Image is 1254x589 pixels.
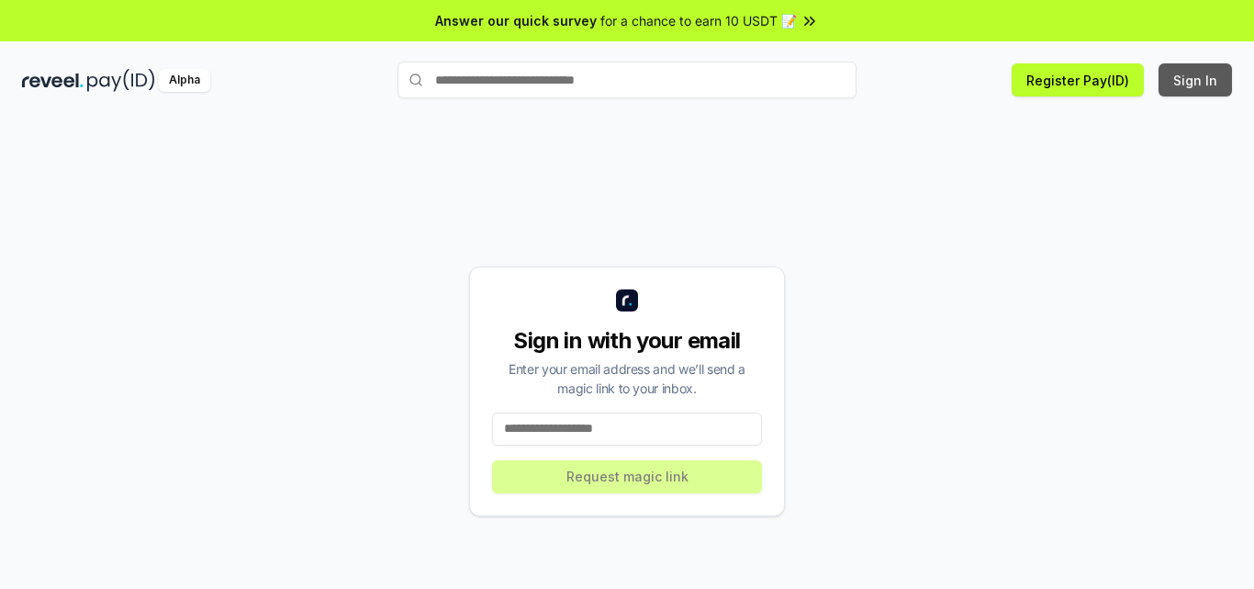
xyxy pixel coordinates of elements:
img: logo_small [616,289,638,311]
span: Answer our quick survey [435,11,597,30]
div: Enter your email address and we’ll send a magic link to your inbox. [492,359,762,398]
button: Register Pay(ID) [1012,63,1144,96]
button: Sign In [1159,63,1232,96]
span: for a chance to earn 10 USDT 📝 [600,11,797,30]
div: Alpha [159,69,210,92]
img: pay_id [87,69,155,92]
img: reveel_dark [22,69,84,92]
div: Sign in with your email [492,326,762,356]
